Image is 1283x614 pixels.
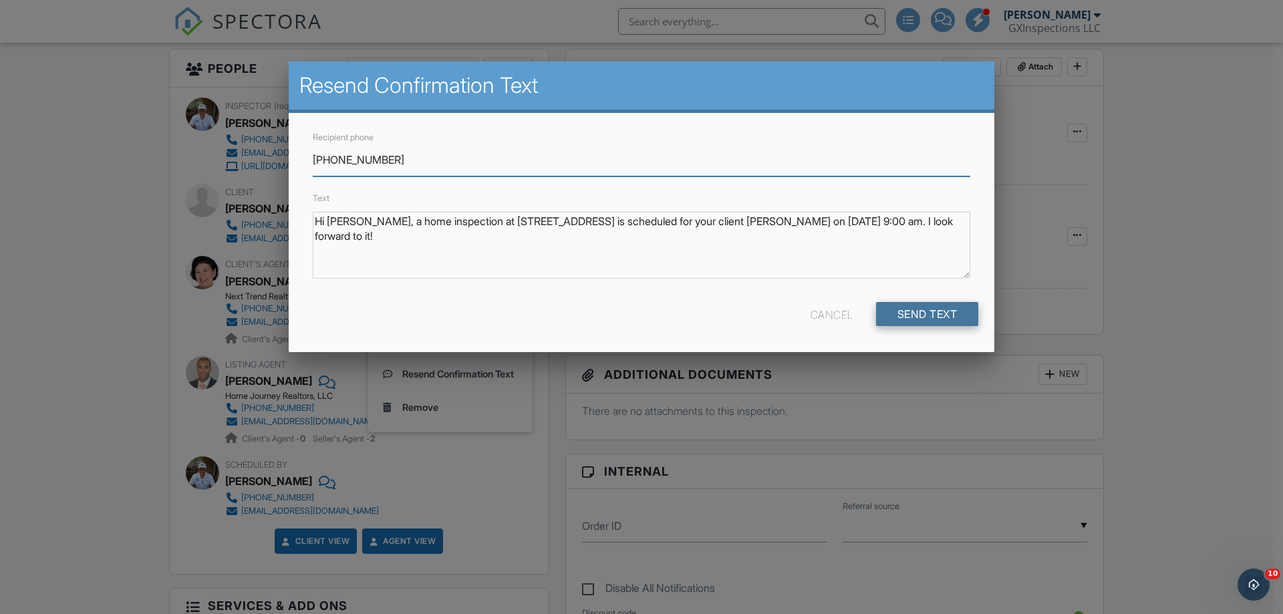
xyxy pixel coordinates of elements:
h2: Resend Confirmation Text [299,72,984,99]
textarea: Hi [PERSON_NAME], a home inspection at [STREET_ADDRESS] is scheduled for your client [PERSON_NAME... [313,212,970,279]
iframe: Intercom live chat [1238,569,1270,601]
label: Recipient phone [313,132,374,142]
label: Text [313,193,329,203]
span: 10 [1265,569,1280,579]
div: Cancel [811,302,853,326]
input: Send Text [876,302,979,326]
